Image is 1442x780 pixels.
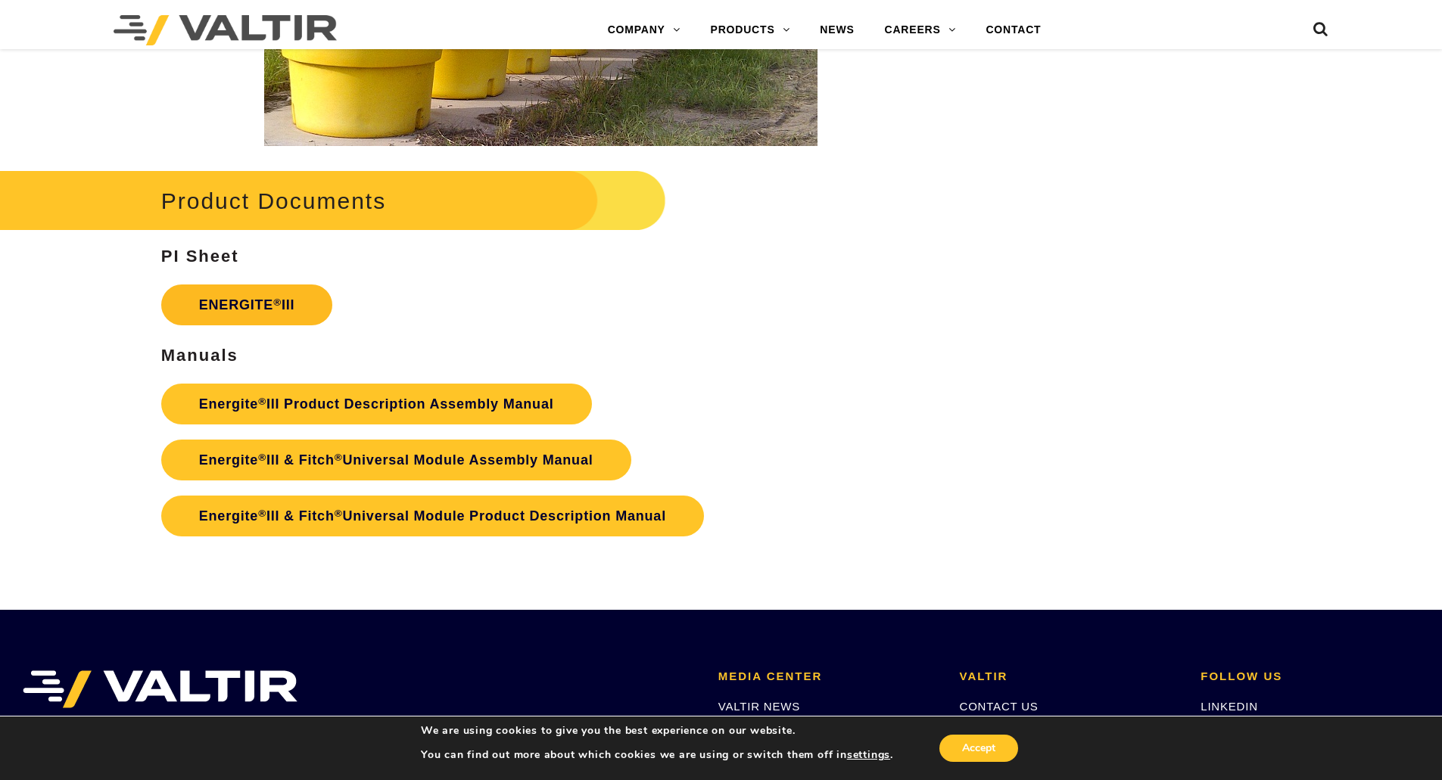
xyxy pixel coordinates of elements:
p: We are using cookies to give you the best experience on our website. [421,724,893,738]
sup: ® [258,508,266,519]
a: CONTACT [970,15,1056,45]
a: CAREERS [870,15,971,45]
a: Energite®III Product Description Assembly Manual [161,384,592,424]
img: VALTIR [23,670,297,708]
strong: Manuals [161,346,238,365]
sup: ® [273,297,282,308]
sup: ® [335,508,343,519]
a: LINKEDIN [1201,700,1258,713]
a: COMPANY [593,15,696,45]
sup: ® [258,452,266,463]
a: ENERGITE®III [161,284,333,325]
sup: ® [258,396,266,407]
a: PRODUCTS [696,15,805,45]
p: You can find out more about which cookies we are using or switch them off in . [421,748,893,762]
a: CONTACT US [960,700,1039,713]
h2: MEDIA CENTER [718,670,937,683]
a: Energite®III & Fitch®Universal Module Product Description Manual [161,496,704,536]
a: VALTIR NEWS [718,700,800,713]
h2: VALTIR [960,670,1179,683]
h2: FOLLOW US [1201,670,1419,683]
strong: PI Sheet [161,247,239,266]
button: Accept [939,735,1018,762]
img: Valtir [114,15,337,45]
a: Energite®III & Fitch®Universal Module Assembly Manual [161,440,631,480]
button: settings [847,748,890,762]
a: NEWS [805,15,869,45]
sup: ® [335,452,343,463]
